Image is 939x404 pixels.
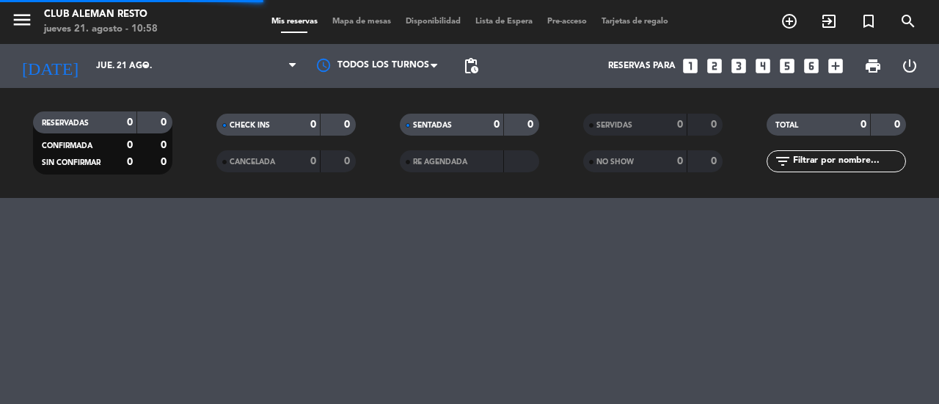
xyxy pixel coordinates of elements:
strong: 0 [310,120,316,130]
strong: 0 [127,117,133,128]
i: looks_4 [753,56,772,76]
strong: 0 [161,140,169,150]
button: menu [11,9,33,36]
span: RESERVADAS [42,120,89,127]
span: CHECK INS [230,122,270,129]
div: Club aleman resto [44,7,158,22]
span: Lista de Espera [468,18,540,26]
span: Pre-acceso [540,18,594,26]
i: looks_two [705,56,724,76]
i: add_circle_outline [781,12,798,30]
span: Disponibilidad [398,18,468,26]
i: menu [11,9,33,31]
i: turned_in_not [860,12,877,30]
strong: 0 [127,157,133,167]
i: filter_list [774,153,792,170]
i: looks_3 [729,56,748,76]
input: Filtrar por nombre... [792,153,905,169]
span: print [864,57,882,75]
span: Mis reservas [264,18,325,26]
i: search [899,12,917,30]
span: Mapa de mesas [325,18,398,26]
strong: 0 [894,120,903,130]
span: pending_actions [462,57,480,75]
i: add_box [826,56,845,76]
span: CANCELADA [230,158,275,166]
strong: 0 [861,120,866,130]
strong: 0 [494,120,500,130]
strong: 0 [161,157,169,167]
strong: 0 [677,120,683,130]
i: looks_5 [778,56,797,76]
span: SIN CONFIRMAR [42,159,101,166]
i: [DATE] [11,50,89,82]
strong: 0 [344,120,353,130]
span: CONFIRMADA [42,142,92,150]
strong: 0 [711,120,720,130]
strong: 0 [310,156,316,166]
span: NO SHOW [596,158,634,166]
i: looks_one [681,56,700,76]
span: SERVIDAS [596,122,632,129]
span: RE AGENDADA [413,158,467,166]
span: SENTADAS [413,122,452,129]
div: jueves 21. agosto - 10:58 [44,22,158,37]
strong: 0 [711,156,720,166]
strong: 0 [344,156,353,166]
strong: 0 [127,140,133,150]
span: Reservas para [608,61,676,71]
i: looks_6 [802,56,821,76]
i: power_settings_new [901,57,918,75]
div: LOG OUT [891,44,928,88]
span: Tarjetas de regalo [594,18,676,26]
i: exit_to_app [820,12,838,30]
i: arrow_drop_down [136,57,154,75]
strong: 0 [161,117,169,128]
strong: 0 [527,120,536,130]
strong: 0 [677,156,683,166]
span: TOTAL [775,122,798,129]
